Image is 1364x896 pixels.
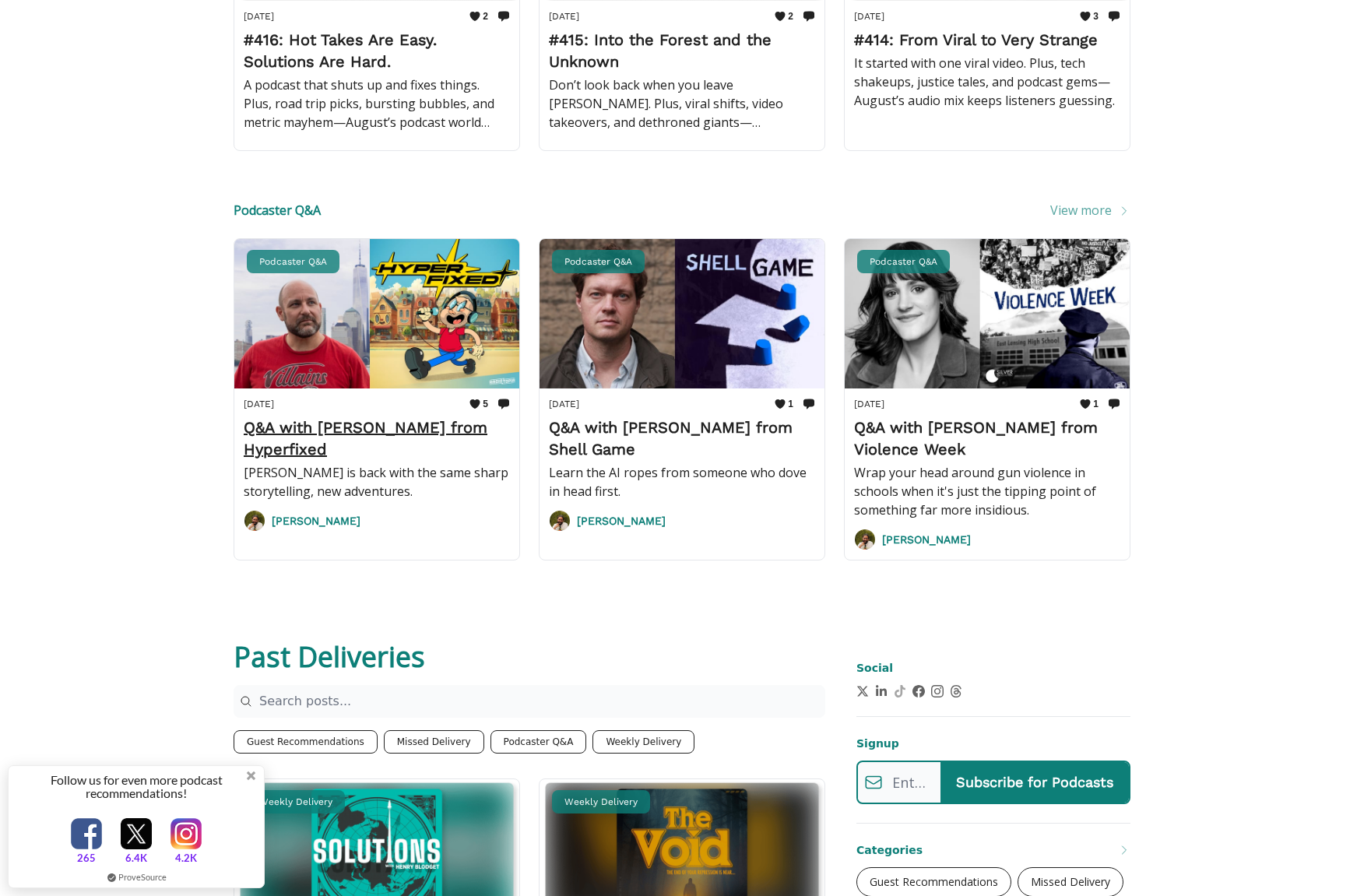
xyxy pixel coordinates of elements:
a: [DATE]3#414: From Viral to Very StrangeIt started with one viral video. Plus, tech shakeups, just... [854,10,1120,110]
span: 1 [1093,398,1099,410]
a: ProveSource [118,870,167,884]
img: instagramlogo [170,818,202,849]
a: Stephen O'Grady[PERSON_NAME] [244,510,510,532]
a: [DATE]2#415: Into the Forest and the UnknownDon’t look back when you leave [PERSON_NAME]. Plus, v... [549,10,815,132]
p: Wrap your head around gun violence in schools when it's just the tipping point of something far m... [854,463,1120,519]
input: Search posts... [234,685,825,718]
span: 2 [788,10,793,23]
svg: Threads [950,685,962,697]
span: [PERSON_NAME] [882,532,971,547]
p: It started with one viral video. Plus, tech shakeups, justice tales, and podcast gems—August’s au... [854,54,1120,110]
button: Missed Delivery [384,730,484,754]
span: Follow us for even more podcast recommendations! [51,772,223,800]
input: Enter your email [883,765,940,799]
h2: #415: Into the Forest and the Unknown [549,29,815,72]
h2: Q&A with [PERSON_NAME] from Violence Week [854,416,1120,460]
span: Podcaster Q&A [259,256,327,270]
h6: Categories [856,842,923,858]
time: [DATE] [854,11,884,22]
span: Guest Recommendations [870,874,998,889]
h6: Signup [856,736,899,751]
a: [DATE]2#416: Hot Takes Are Easy. Solutions Are Hard.A podcast that shuts up and fixes things. Plu... [244,10,510,132]
button: Podcaster Q&A [490,730,587,754]
a: Facebook [912,685,925,697]
span: [PERSON_NAME] [272,513,360,529]
time: [DATE] [244,399,274,409]
span: 4.2K [175,851,197,865]
input: Subscribe for Podcasts [940,762,1129,803]
a: X [856,685,869,697]
h6: Social [856,660,893,676]
span: Weekly Delivery [259,796,332,810]
span: Podcaster Q&A [870,256,937,270]
span: Weekly Delivery [564,796,638,810]
a: [DATE]1Q&A with [PERSON_NAME] from Violence WeekWrap your head around gun violence in schools whe... [854,398,1120,519]
img: Stephen O'Grady [854,529,876,550]
time: [DATE] [549,11,579,22]
h2: #414: From Viral to Very Strange [854,29,1120,51]
span: 1 [788,398,793,410]
span: 265 [77,851,96,865]
button: Guest Recommendations [234,730,378,754]
a: Instagram [931,685,944,697]
span: 2 [483,10,488,23]
p: Learn the AI ropes from someone who dove in head first. [549,463,815,501]
a: View more [1050,201,1130,220]
img: facebooklogo [71,818,102,849]
img: twitterlogo [121,818,152,849]
button: Weekly Delivery [592,730,694,754]
span: 6.4K [125,851,147,865]
a: Stephen O'Grady[PERSON_NAME] [854,529,1120,550]
h4: Podcaster Q&A [234,201,321,220]
span: 5 [483,398,488,410]
img: Stephen O'Grady [549,510,571,532]
time: [DATE] [854,399,884,409]
span: 3 [1093,10,1099,23]
a: [DATE]1Q&A with [PERSON_NAME] from Shell GameLearn the AI ropes from someone who dove in head first. [549,398,815,501]
img: Q&A with Emily Reeves from Violence Week [845,239,1130,389]
h2: #416: Hot Takes Are Easy. Solutions Are Hard. [244,29,510,72]
span: Podcaster Q&A [564,256,632,270]
p: A podcast that shuts up and fixes things. Plus, road trip picks, bursting bubbles, and metric may... [244,76,510,132]
h4: Past Deliveries [234,641,825,673]
p: [PERSON_NAME] is back with the same sharp storytelling, new adventures. [244,463,510,501]
a: Stephen O'Grady[PERSON_NAME] [549,510,815,532]
time: [DATE] [549,399,579,409]
h2: Q&A with [PERSON_NAME] from Shell Game [549,416,815,460]
img: Q&A with Alex Goldman from Hyperfixed [234,239,519,389]
a: [DATE]5Q&A with [PERSON_NAME] from Hyperfixed[PERSON_NAME] is back with the same sharp storytelli... [244,398,510,501]
span: Missed Delivery [1031,874,1110,889]
a: LinkedIn [875,685,888,697]
h2: Q&A with [PERSON_NAME] from Hyperfixed [244,416,510,460]
a: Tiktok [894,685,906,697]
img: Stephen O'Grady [244,510,265,532]
p: Don’t look back when you leave [PERSON_NAME]. Plus, viral shifts, video takeovers, and dethroned ... [549,76,815,132]
img: Q&A with Evan Ratliff from Shell Game [540,239,824,389]
time: [DATE] [244,11,274,22]
span: [PERSON_NAME] [577,513,666,529]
